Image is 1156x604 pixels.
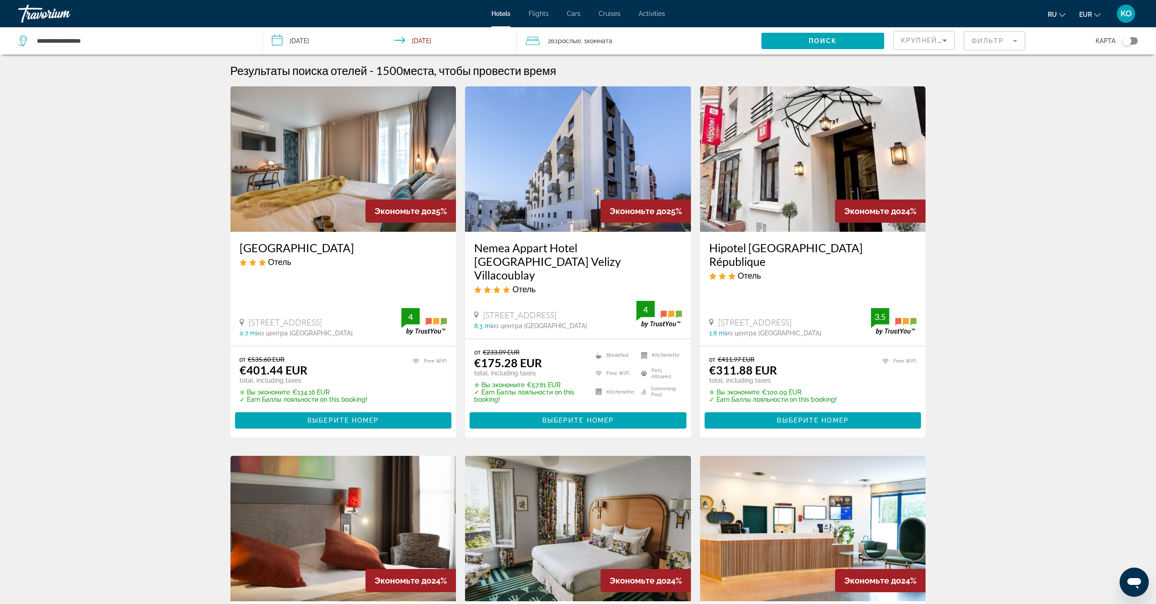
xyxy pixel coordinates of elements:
span: Экономьте до [844,206,901,216]
span: Отель [512,284,535,294]
div: 25% [601,200,691,223]
p: total, including taxes [709,377,837,384]
a: Flights [529,10,549,17]
button: Выберите номер [235,412,452,429]
img: trustyou-badge.svg [871,308,916,335]
iframe: Schaltfläche zum Öffnen des Messaging-Fensters [1120,568,1149,597]
span: Выберите номер [542,417,614,424]
span: 1.8 mi [709,329,726,337]
span: [STREET_ADDRESS] [483,310,556,320]
span: Отель [268,257,291,267]
span: Экономьте до [375,576,431,585]
span: из центра [GEOGRAPHIC_DATA] [726,329,821,337]
div: 4 [401,311,420,322]
a: [GEOGRAPHIC_DATA] [240,241,447,255]
span: Выберите номер [307,417,379,424]
img: Hotel image [465,86,691,232]
span: Экономьте до [610,206,666,216]
div: 24% [601,569,691,592]
span: Экономьте до [375,206,431,216]
a: Nemea Appart Hotel [GEOGRAPHIC_DATA] Velizy Villacoublay [474,241,682,282]
button: Toggle map [1116,37,1138,45]
a: Выберите номер [705,414,921,424]
li: Swimming Pool [636,385,682,399]
mat-select: Sort by [901,35,947,46]
span: KO [1121,9,1132,18]
span: [STREET_ADDRESS] [249,317,322,327]
li: Kitchenette [636,348,682,362]
div: 24% [835,569,926,592]
span: Взрослые [551,37,581,45]
ins: €311.88 EUR [709,363,777,377]
p: ✓ Earn Баллы лояльности on this booking! [474,389,584,403]
ins: €175.28 EUR [474,356,542,369]
span: от [474,348,480,356]
p: €57.81 EUR [474,381,584,389]
a: Travorium [18,2,109,25]
span: ru [1048,11,1057,18]
span: от [709,355,716,363]
span: ✮ Вы экономите [474,381,525,389]
div: 4 star Hotel [474,284,682,294]
div: 24% [835,200,926,223]
a: Cruises [599,10,621,17]
ins: €401.44 EUR [240,363,307,377]
p: €100.09 EUR [709,389,837,396]
div: 24% [365,569,456,592]
div: 3 star Hotel [709,270,917,280]
img: trustyou-badge.svg [636,301,682,328]
a: Hotel image [700,86,926,232]
span: Поиск [809,37,837,45]
img: Hotel image [230,86,456,232]
span: карта [1096,35,1116,47]
button: Filter [964,31,1025,51]
button: Change currency [1079,8,1101,21]
li: Breakfast [591,348,636,362]
img: Hotel image [700,456,926,601]
div: 3 star Hotel [240,257,447,267]
span: 8.3 mi [474,322,492,329]
p: ✓ Earn Баллы лояльности on this booking! [709,396,837,403]
a: Hotels [491,10,510,17]
span: Экономьте до [610,576,666,585]
p: total, including taxes [240,377,367,384]
li: Free WiFi [408,355,447,367]
li: Free WiFi [591,367,636,380]
span: из центра [GEOGRAPHIC_DATA] [257,329,353,337]
img: Hotel image [465,456,691,601]
a: Выберите номер [235,414,452,424]
span: Экономьте до [844,576,901,585]
button: Check-in date: Nov 27, 2025 Check-out date: Nov 30, 2025 [263,27,516,55]
li: Pets Allowed [636,367,682,380]
button: Поиск [761,33,884,49]
a: Hipotel [GEOGRAPHIC_DATA] République [709,241,917,268]
button: Travelers: 2 adults, 0 children [517,27,761,55]
span: EUR [1079,11,1092,18]
a: Cars [567,10,581,17]
span: места, чтобы провести время [403,64,556,77]
h1: Результаты поиска отелей [230,64,367,77]
div: 25% [365,200,456,223]
span: от [240,355,246,363]
button: Выберите номер [470,412,686,429]
p: €134.16 EUR [240,389,367,396]
a: Activities [639,10,665,17]
a: Выберите номер [470,414,686,424]
a: Hotel image [230,456,456,601]
span: [STREET_ADDRESS] [718,317,791,327]
span: из центра [GEOGRAPHIC_DATA] [492,322,587,329]
span: ✮ Вы экономите [709,389,760,396]
del: €535.60 EUR [248,355,285,363]
img: trustyou-badge.svg [401,308,447,335]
